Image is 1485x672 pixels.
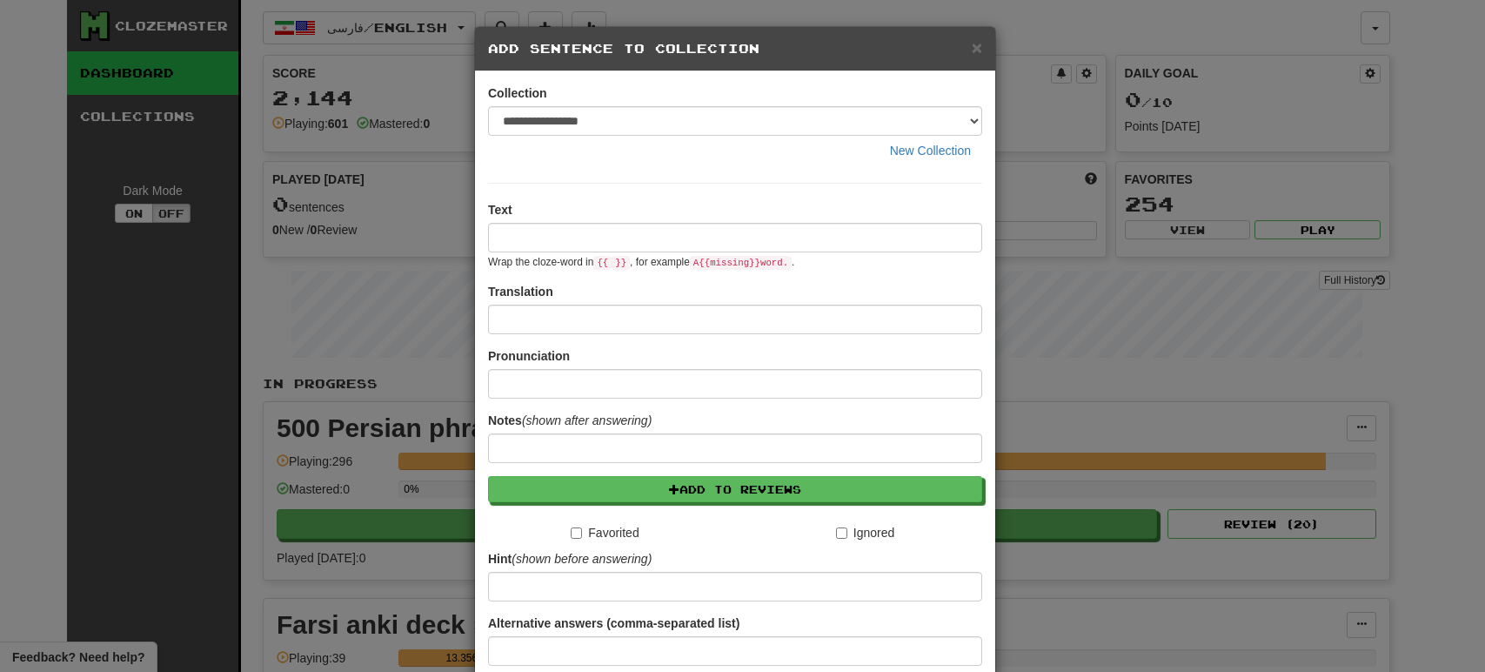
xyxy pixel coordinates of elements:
[488,476,982,502] button: Add to Reviews
[512,552,652,566] em: (shown before answering)
[593,256,612,270] code: {{
[522,413,652,427] em: (shown after answering)
[836,528,847,539] input: Ignored
[612,256,630,270] code: }}
[972,37,982,57] span: ×
[488,256,794,268] small: Wrap the cloze-word in , for example .
[571,528,582,539] input: Favorited
[879,136,982,165] button: New Collection
[972,38,982,57] button: Close
[488,40,982,57] h5: Add Sentence to Collection
[488,347,570,365] label: Pronunciation
[488,550,652,568] label: Hint
[836,524,894,541] label: Ignored
[488,201,512,218] label: Text
[690,256,792,270] code: A {{ missing }} word.
[488,283,553,300] label: Translation
[488,84,547,102] label: Collection
[571,524,639,541] label: Favorited
[488,412,652,429] label: Notes
[488,615,739,632] label: Alternative answers (comma-separated list)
